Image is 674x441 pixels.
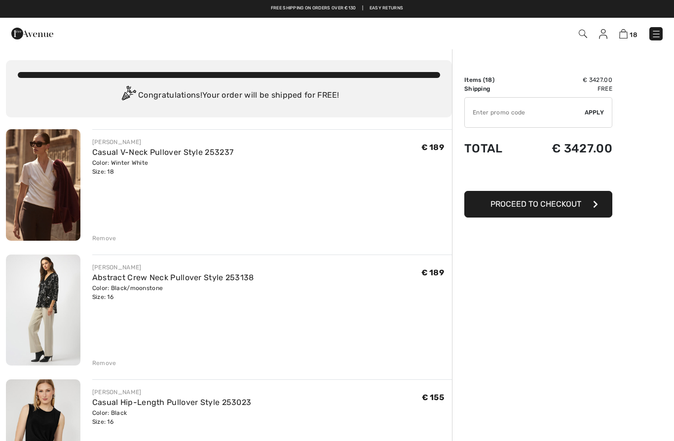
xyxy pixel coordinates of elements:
[6,129,80,241] img: Casual V-Neck Pullover Style 253237
[619,28,637,39] a: 18
[619,29,628,38] img: Shopping Bag
[421,268,445,277] span: € 189
[464,84,522,93] td: Shipping
[522,84,612,93] td: Free
[118,86,138,106] img: Congratulation2.svg
[92,388,252,397] div: [PERSON_NAME]
[522,75,612,84] td: € 3427.00
[522,132,612,165] td: € 3427.00
[370,5,404,12] a: Easy Returns
[92,234,116,243] div: Remove
[599,29,607,39] img: My Info
[18,86,440,106] div: Congratulations! Your order will be shipped for FREE!
[421,143,445,152] span: € 189
[11,28,53,37] a: 1ère Avenue
[422,393,445,402] span: € 155
[92,158,234,176] div: Color: Winter White Size: 18
[92,138,234,147] div: [PERSON_NAME]
[464,191,612,218] button: Proceed to Checkout
[11,24,53,43] img: 1ère Avenue
[92,273,254,282] a: Abstract Crew Neck Pullover Style 253138
[490,199,581,209] span: Proceed to Checkout
[651,29,661,39] img: Menu
[465,98,585,127] input: Promo code
[271,5,356,12] a: Free shipping on orders over €130
[579,30,587,38] img: Search
[92,398,252,407] a: Casual Hip-Length Pullover Style 253023
[92,263,254,272] div: [PERSON_NAME]
[92,284,254,301] div: Color: Black/moonstone Size: 16
[464,75,522,84] td: Items ( )
[630,31,637,38] span: 18
[485,76,492,83] span: 18
[6,255,80,366] img: Abstract Crew Neck Pullover Style 253138
[464,165,612,187] iframe: PayPal
[92,359,116,367] div: Remove
[464,132,522,165] td: Total
[585,108,604,117] span: Apply
[92,147,234,157] a: Casual V-Neck Pullover Style 253237
[362,5,363,12] span: |
[92,408,252,426] div: Color: Black Size: 16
